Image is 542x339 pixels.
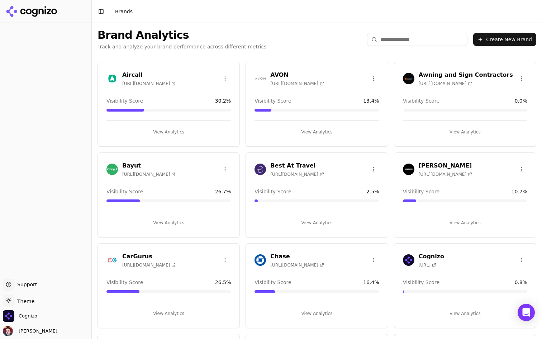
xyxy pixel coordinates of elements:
[255,126,379,138] button: View Analytics
[98,43,267,50] p: Track and analyze your brand performance across different metrics
[106,254,118,266] img: CarGurus
[14,281,37,288] span: Support
[106,126,231,138] button: View Analytics
[403,73,414,84] img: Awning and Sign Contractors
[255,217,379,229] button: View Analytics
[403,164,414,175] img: Buck Mason
[419,71,513,79] h3: Awning and Sign Contractors
[106,97,143,104] span: Visibility Score
[122,161,176,170] h3: Bayut
[403,126,527,138] button: View Analytics
[270,262,324,268] span: [URL][DOMAIN_NAME]
[518,304,535,321] div: Open Intercom Messenger
[122,262,176,268] span: [URL][DOMAIN_NAME]
[122,71,176,79] h3: Aircall
[3,310,14,322] img: Cognizo
[403,279,439,286] span: Visibility Score
[514,97,527,104] span: 0.0 %
[215,279,231,286] span: 26.5 %
[3,326,57,336] button: Open user button
[270,252,324,261] h3: Chase
[512,188,527,195] span: 10.7 %
[106,217,231,229] button: View Analytics
[3,310,37,322] button: Open organization switcher
[363,279,379,286] span: 16.4 %
[403,188,439,195] span: Visibility Score
[270,171,324,177] span: [URL][DOMAIN_NAME]
[115,8,522,15] nav: breadcrumb
[419,262,436,268] span: [URL]
[122,81,176,86] span: [URL][DOMAIN_NAME]
[215,188,231,195] span: 26.7 %
[255,97,291,104] span: Visibility Score
[122,171,176,177] span: [URL][DOMAIN_NAME]
[14,298,34,304] span: Theme
[403,97,439,104] span: Visibility Score
[255,308,379,319] button: View Analytics
[473,33,536,46] button: Create New Brand
[215,97,231,104] span: 30.2 %
[106,188,143,195] span: Visibility Score
[419,252,444,261] h3: Cognizo
[3,326,13,336] img: Deniz Ozcan
[255,279,291,286] span: Visibility Score
[106,279,143,286] span: Visibility Score
[98,29,267,42] h1: Brand Analytics
[403,217,527,229] button: View Analytics
[419,171,472,177] span: [URL][DOMAIN_NAME]
[106,308,231,319] button: View Analytics
[16,328,57,334] span: [PERSON_NAME]
[115,9,133,14] span: Brands
[419,81,472,86] span: [URL][DOMAIN_NAME]
[270,71,324,79] h3: AVON
[403,308,527,319] button: View Analytics
[255,254,266,266] img: Chase
[255,164,266,175] img: Best At Travel
[255,188,291,195] span: Visibility Score
[255,73,266,84] img: AVON
[514,279,527,286] span: 0.8 %
[106,73,118,84] img: Aircall
[122,252,176,261] h3: CarGurus
[403,254,414,266] img: Cognizo
[419,161,472,170] h3: [PERSON_NAME]
[106,164,118,175] img: Bayut
[363,97,379,104] span: 13.4 %
[19,313,37,319] span: Cognizo
[270,81,324,86] span: [URL][DOMAIN_NAME]
[366,188,379,195] span: 2.5 %
[270,161,324,170] h3: Best At Travel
